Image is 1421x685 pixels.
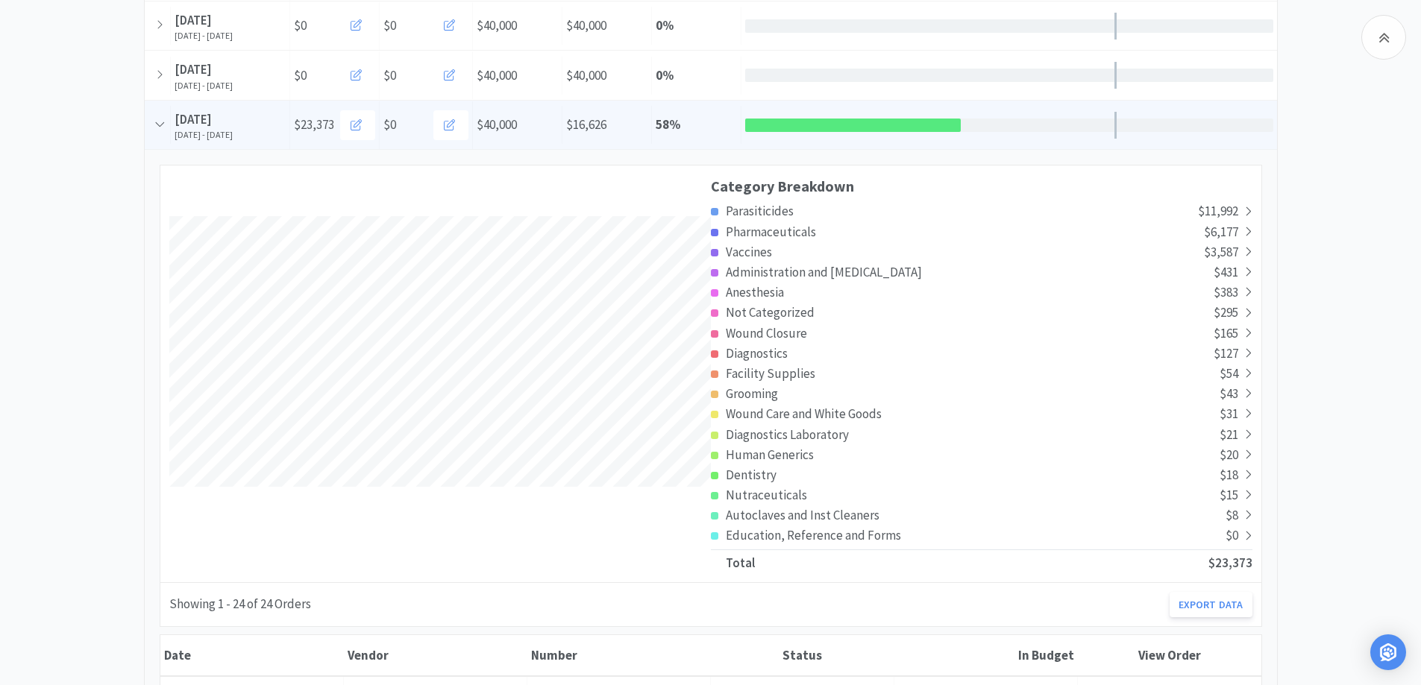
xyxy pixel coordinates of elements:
span: $40,000 [477,116,517,133]
span: Wound Care and White Goods [726,405,882,422]
span: $165 [1214,325,1238,341]
span: $43 [1220,385,1238,402]
span: $0 [294,16,307,36]
span: Education, Reference and Forms [726,527,901,543]
span: $15 [1220,487,1238,503]
span: $40,000 [566,17,606,34]
span: Autoclaves and Inst Cleaners [726,507,879,523]
span: Facility Supplies [726,365,815,382]
div: In Budget [898,647,1074,663]
span: Grooming [726,385,778,402]
span: Diagnostics Laboratory [726,426,849,443]
strong: 0 % [656,67,674,83]
div: Showing 1 - 24 of 24 Orders [169,594,311,614]
div: [DATE] - [DATE] [175,130,286,140]
div: [DATE] [175,10,286,31]
span: $40,000 [477,67,517,83]
div: Vendor [348,647,524,663]
span: $6,177 [1204,224,1238,240]
strong: 58 % [656,116,680,133]
span: $40,000 [477,17,517,34]
div: [DATE] - [DATE] [175,31,286,41]
span: $18 [1220,467,1238,483]
span: $0 [383,115,396,135]
span: Diagnostics [726,345,788,362]
span: Human Generics [726,446,814,463]
span: $11,992 [1198,203,1238,219]
span: $0 [383,66,396,86]
span: Nutraceuticals [726,487,807,503]
div: Open Intercom Messenger [1370,634,1406,670]
div: Status [715,647,891,663]
a: Export Data [1170,592,1252,617]
span: Administration and [MEDICAL_DATA] [726,264,922,280]
span: $16,626 [566,116,606,133]
span: $20 [1220,446,1238,463]
div: View Order [1082,647,1258,663]
span: Wound Closure [726,325,807,341]
span: Pharmaceuticals [726,224,816,240]
span: $31 [1220,405,1238,422]
span: $431 [1214,264,1238,280]
h3: Category Breakdown [711,174,1252,198]
span: $40,000 [566,67,606,83]
span: Anesthesia [726,284,784,300]
span: $383 [1214,284,1238,300]
span: $0 [1226,527,1238,543]
span: $0 [294,66,307,86]
span: $23,373 [1208,555,1252,571]
span: $8 [1226,507,1238,523]
div: [DATE] - [DATE] [175,81,286,91]
strong: 0 % [656,17,674,34]
span: Vaccines [726,244,772,260]
div: Number [531,647,707,663]
span: Parasiticides [726,203,794,219]
span: $23,373 [294,115,334,135]
div: [DATE] [175,60,286,80]
span: $21 [1220,426,1238,443]
span: $127 [1214,345,1238,362]
span: $0 [383,16,396,36]
span: $295 [1214,304,1238,321]
span: Dentistry [726,467,777,483]
span: Total [726,555,755,571]
span: Not Categorized [726,304,815,321]
span: $54 [1220,365,1238,382]
div: [DATE] [175,110,286,130]
span: $3,587 [1204,244,1238,260]
div: Date [164,647,340,663]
